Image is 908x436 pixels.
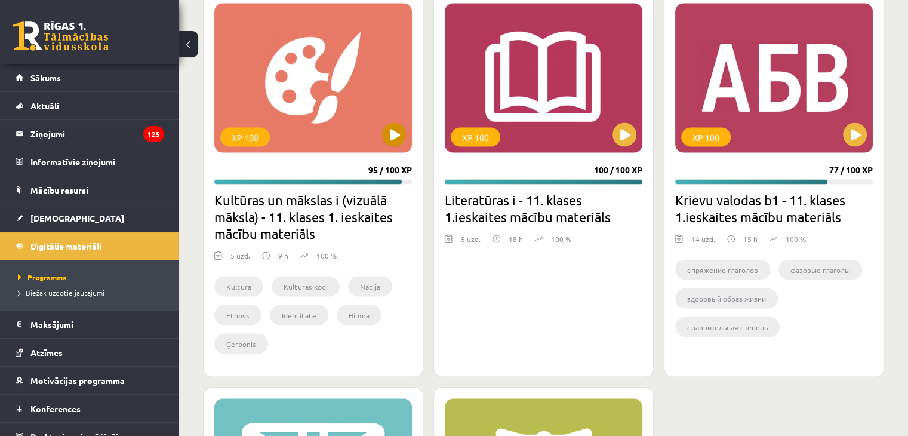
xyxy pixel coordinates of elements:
li: фазовые глаголы [778,260,862,280]
p: 15 h [743,234,758,244]
li: Nācija [348,277,392,297]
h2: Kultūras un mākslas i (vizuālā māksla) - 11. klases 1. ieskaites mācību materiāls [214,192,412,242]
p: 100 % [551,234,571,244]
span: Atzīmes [30,347,63,358]
p: 18 h [509,234,523,244]
a: Mācību resursi [16,176,164,204]
a: Konferences [16,395,164,422]
a: Ziņojumi125 [16,120,164,148]
a: Sākums [16,64,164,91]
a: Aktuāli [16,92,164,119]
li: Ģerbonis [214,334,268,354]
a: Maksājumi [16,311,164,338]
span: Sākums [30,72,61,83]
span: Konferences [30,403,81,414]
a: Informatīvie ziņojumi [16,148,164,176]
legend: Ziņojumi [30,120,164,148]
li: Etnoss [214,305,261,326]
h2: Krievu valodas b1 - 11. klases 1.ieskaites mācību materiāls [675,192,873,225]
li: Himna [337,305,381,326]
span: Motivācijas programma [30,375,125,386]
div: XP 100 [220,128,270,147]
p: 9 h [278,250,288,261]
div: 5 uzd. [461,234,481,251]
span: Mācību resursi [30,185,88,195]
li: Kultūras kodi [272,277,340,297]
span: Digitālie materiāli [30,241,101,251]
h2: Literatūras i - 11. klases 1.ieskaites mācību materiāls [445,192,642,225]
a: Biežāk uzdotie jautājumi [18,287,167,298]
a: Motivācijas programma [16,367,164,394]
span: Aktuāli [30,100,59,111]
li: cпряжение глаголов [675,260,770,280]
legend: Maksājumi [30,311,164,338]
a: Atzīmes [16,339,164,366]
li: сравнительная степень [675,317,780,337]
div: XP 100 [451,128,500,147]
li: здоровый образ жизни [675,288,778,309]
span: [DEMOGRAPHIC_DATA] [30,213,124,223]
p: 100 % [316,250,337,261]
div: 5 uzd. [230,250,250,268]
a: [DEMOGRAPHIC_DATA] [16,204,164,232]
li: Kultūra [214,277,263,297]
li: Identitāte [270,305,328,326]
span: Biežāk uzdotie jautājumi [18,288,104,297]
p: 100 % [786,234,806,244]
span: Programma [18,272,67,282]
div: 14 uzd. [691,234,715,251]
a: Digitālie materiāli [16,232,164,260]
div: XP 100 [681,128,731,147]
a: Rīgas 1. Tālmācības vidusskola [13,21,109,51]
legend: Informatīvie ziņojumi [30,148,164,176]
i: 125 [143,126,164,142]
a: Programma [18,272,167,283]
